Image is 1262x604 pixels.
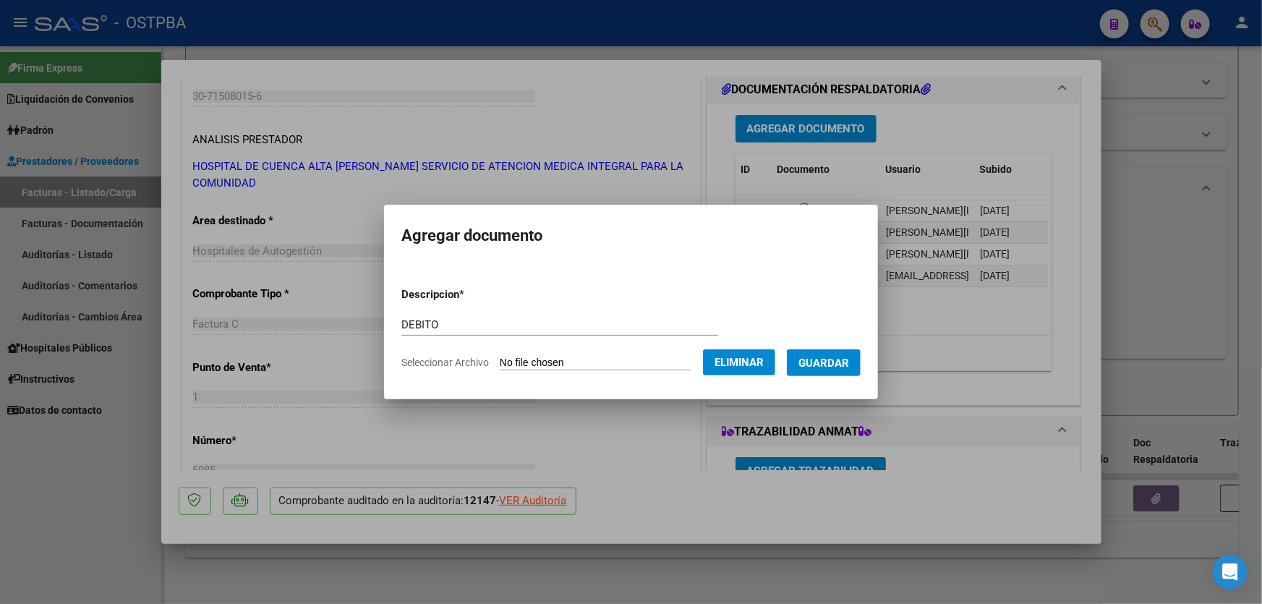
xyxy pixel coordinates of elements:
[703,349,775,375] button: Eliminar
[401,357,489,368] span: Seleccionar Archivo
[401,286,540,303] p: Descripcion
[787,349,861,376] button: Guardar
[715,356,764,369] span: Eliminar
[1213,555,1248,590] div: Open Intercom Messenger
[798,357,849,370] span: Guardar
[401,222,861,250] h2: Agregar documento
